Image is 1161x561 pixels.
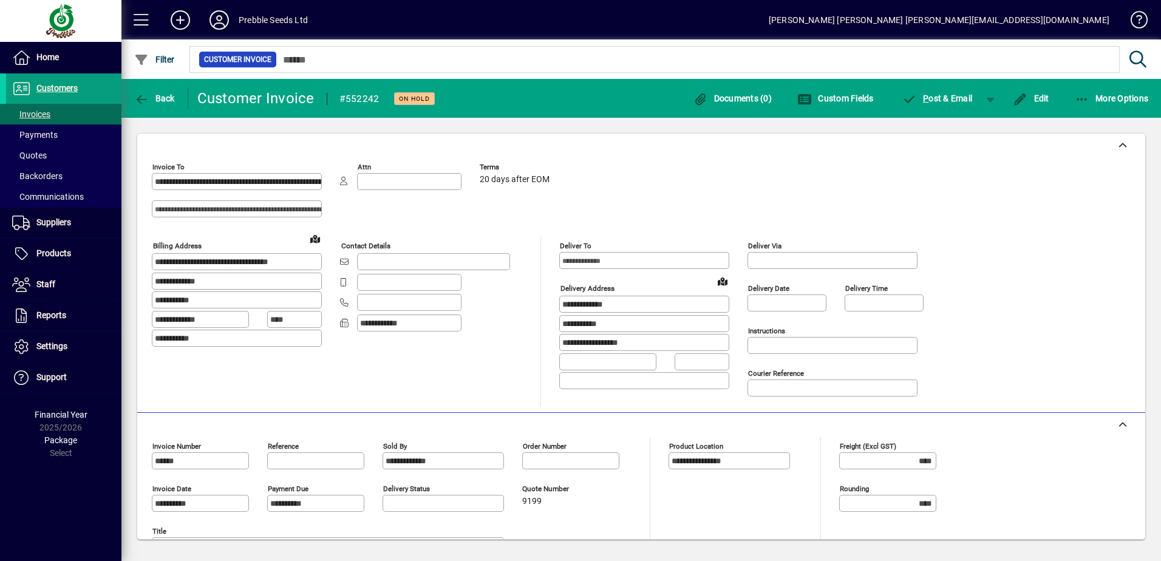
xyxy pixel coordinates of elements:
button: Back [131,87,178,109]
mat-label: Invoice date [152,484,191,493]
span: Customers [36,83,78,93]
span: Terms [480,163,553,171]
span: Products [36,248,71,258]
button: Edit [1010,87,1052,109]
span: Suppliers [36,217,71,227]
mat-label: Delivery date [748,284,789,293]
app-page-header-button: Back [121,87,188,109]
span: Reports [36,310,66,320]
a: Payments [6,124,121,145]
div: [PERSON_NAME] [PERSON_NAME] [PERSON_NAME][EMAIL_ADDRESS][DOMAIN_NAME] [769,10,1109,30]
a: Backorders [6,166,121,186]
mat-label: Delivery status [383,484,430,493]
button: Profile [200,9,239,31]
mat-label: Product location [669,442,723,450]
mat-label: Invoice To [152,163,185,171]
span: Home [36,52,59,62]
span: Package [44,435,77,445]
span: Staff [36,279,55,289]
button: Add [161,9,200,31]
span: Invoices [12,109,50,119]
mat-label: Order number [523,442,567,450]
span: Payments [12,130,58,140]
mat-label: Invoice number [152,442,201,450]
div: Prebble Seeds Ltd [239,10,308,30]
a: Support [6,362,121,393]
span: Back [134,93,175,103]
a: Settings [6,331,121,362]
mat-label: Deliver To [560,242,591,250]
div: Customer Invoice [197,89,315,108]
span: ost & Email [902,93,973,103]
button: Filter [131,49,178,70]
span: Customer Invoice [204,53,271,66]
mat-label: Attn [358,163,371,171]
span: 20 days after EOM [480,175,550,185]
a: Reports [6,301,121,331]
mat-label: Courier Reference [748,369,804,378]
span: Quotes [12,151,47,160]
mat-label: Delivery time [845,284,888,293]
mat-label: Freight (excl GST) [840,442,896,450]
span: Edit [1013,93,1049,103]
span: P [923,93,928,103]
span: Support [36,372,67,382]
a: Products [6,239,121,269]
a: Home [6,42,121,73]
span: More Options [1075,93,1149,103]
a: Staff [6,270,121,300]
button: Documents (0) [690,87,775,109]
a: Suppliers [6,208,121,238]
span: Custom Fields [797,93,874,103]
mat-label: Payment due [268,484,308,493]
span: Documents (0) [693,93,772,103]
mat-label: Deliver via [748,242,781,250]
span: 9199 [522,497,542,506]
a: Knowledge Base [1122,2,1146,42]
div: #552242 [339,89,380,109]
a: Invoices [6,104,121,124]
mat-label: Reference [268,442,299,450]
button: Post & Email [896,87,979,109]
mat-label: Title [152,527,166,535]
a: Quotes [6,145,121,166]
a: Communications [6,186,121,207]
button: More Options [1072,87,1152,109]
span: Financial Year [35,410,87,420]
button: Custom Fields [794,87,877,109]
span: Backorders [12,171,63,181]
span: Filter [134,55,175,64]
a: View on map [713,271,732,291]
span: Communications [12,192,84,202]
mat-label: Sold by [383,442,407,450]
span: On hold [399,95,430,103]
span: Settings [36,341,67,351]
a: View on map [305,229,325,248]
mat-label: Rounding [840,484,869,493]
mat-label: Instructions [748,327,785,335]
span: Quote number [522,485,595,493]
